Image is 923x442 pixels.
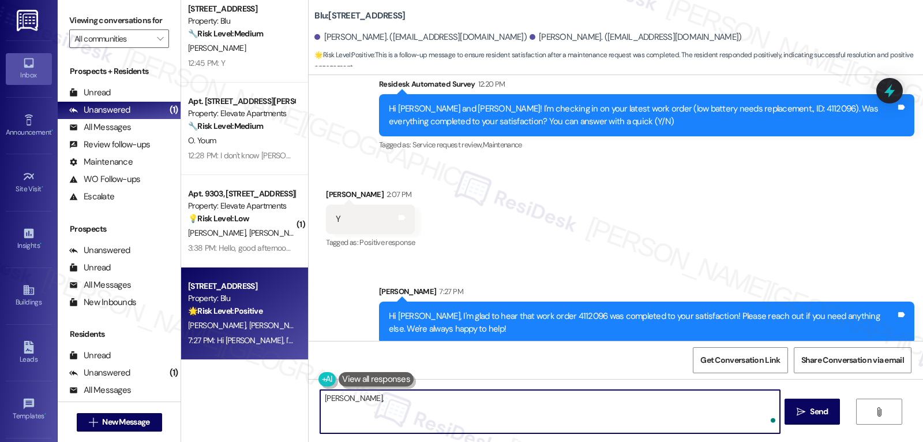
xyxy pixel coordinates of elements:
strong: 💡 Risk Level: Low [188,213,249,224]
span: Maintenance [483,140,522,150]
div: 12:28 PM: I don't know [PERSON_NAME] I leave them doing the job and I going to work place [188,150,493,161]
div: Property: Elevate Apartments [188,200,295,212]
div: Unanswered [69,367,130,379]
img: ResiDesk Logo [17,10,40,31]
input: All communities [74,29,151,48]
div: New Inbounds [69,296,136,309]
div: Unanswered [69,244,130,257]
strong: 🔧 Risk Level: Medium [188,28,263,39]
button: Send [785,399,841,425]
span: • [51,127,53,135]
div: Unread [69,350,111,362]
div: Residents [58,328,181,340]
div: All Messages [69,279,131,291]
div: Hi [PERSON_NAME] and [PERSON_NAME]! I'm checking in on your latest work order (low battery needs ... [389,103,896,128]
span: [PERSON_NAME] [188,43,246,53]
a: Buildings [6,280,52,311]
span: [PERSON_NAME] [PERSON_NAME] [249,228,366,238]
div: WO Follow-ups [69,173,140,185]
div: Unread [69,87,111,99]
div: 3:38 PM: Hello, good afternoon. Could you give me information about whether the pool is ready for... [188,243,533,253]
a: Insights • [6,224,52,255]
span: [PERSON_NAME] [188,228,249,238]
div: Property: Blu [188,292,295,304]
div: Unanswered [69,104,130,116]
div: 7:27 PM: Hi [PERSON_NAME], I'm glad to hear that work order 4112096 was completed to your satisfa... [188,335,782,346]
span: [PERSON_NAME] [249,320,307,330]
div: Property: Elevate Apartments [188,107,295,120]
button: Get Conversation Link [693,347,787,373]
div: Review follow-ups [69,139,150,151]
span: Get Conversation Link [700,354,780,366]
div: Tagged as: [379,136,914,153]
textarea: To enrich screen reader interactions, please activate Accessibility in Grammarly extension settings [320,390,779,433]
div: [PERSON_NAME] [326,188,415,205]
i:  [875,407,883,417]
div: Residesk Automated Survey [379,78,914,94]
div: 7:27 PM [436,285,463,298]
div: Prospects [58,223,181,235]
a: Leads [6,337,52,369]
span: • [44,410,46,418]
div: Prospects + Residents [58,65,181,77]
span: • [42,183,43,191]
strong: 🌟 Risk Level: Positive [188,306,262,316]
div: Tagged as: [326,234,415,251]
b: Blu: [STREET_ADDRESS] [314,10,405,22]
div: [PERSON_NAME]. ([EMAIL_ADDRESS][DOMAIN_NAME]) [314,31,527,43]
div: [STREET_ADDRESS] [188,3,295,15]
div: Apt. 9303, [STREET_ADDRESS][PERSON_NAME] [188,188,295,200]
a: Inbox [6,53,52,84]
div: 12:45 PM: Y [188,58,225,68]
strong: 🌟 Risk Level: Positive [314,50,374,60]
button: Share Conversation via email [794,347,911,373]
span: • [40,240,42,248]
span: Service request review , [412,140,483,150]
span: [PERSON_NAME] [188,320,249,330]
label: Viewing conversations for [69,12,169,29]
div: Escalate [69,191,114,203]
span: Send [810,406,828,418]
span: Positive response [359,237,415,247]
div: 2:07 PM [384,188,411,200]
i:  [797,407,805,417]
div: (1) [167,101,181,119]
div: Y [336,213,340,225]
i:  [89,418,97,427]
div: Unread [69,262,111,274]
i:  [157,34,163,43]
span: O. Youm [188,135,216,146]
span: New Message [102,416,149,428]
div: [PERSON_NAME] [379,285,914,302]
button: New Message [77,413,162,432]
div: All Messages [69,384,131,396]
a: Templates • [6,394,52,425]
strong: 🔧 Risk Level: Medium [188,121,263,131]
div: [PERSON_NAME]. ([EMAIL_ADDRESS][DOMAIN_NAME]) [530,31,742,43]
div: Maintenance [69,156,133,168]
div: (1) [167,364,181,382]
div: [STREET_ADDRESS] [188,280,295,292]
div: Property: Blu [188,15,295,27]
div: Apt. [STREET_ADDRESS][PERSON_NAME] [188,95,295,107]
div: Hi [PERSON_NAME], I'm glad to hear that work order 4112096 was completed to your satisfaction! Pl... [389,310,896,335]
div: All Messages [69,121,131,133]
a: Site Visit • [6,167,52,198]
span: : This is a follow-up message to ensure resident satisfaction after a maintenance request was com... [314,49,923,74]
div: 12:20 PM [475,78,505,90]
span: Share Conversation via email [801,354,904,366]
